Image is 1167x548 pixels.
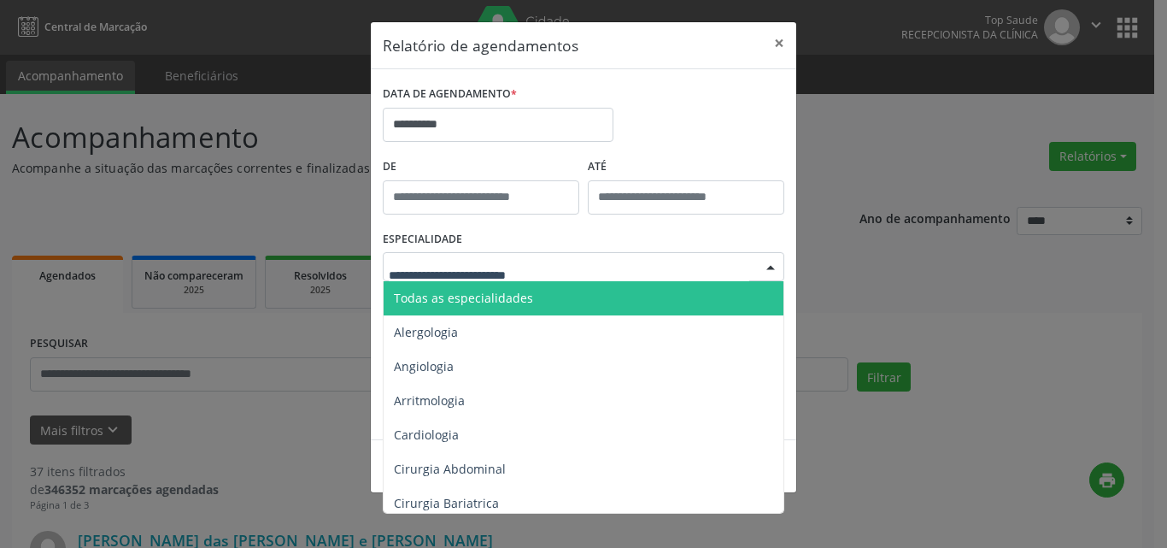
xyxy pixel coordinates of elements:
span: Todas as especialidades [394,290,533,306]
h5: Relatório de agendamentos [383,34,578,56]
label: DATA DE AGENDAMENTO [383,81,517,108]
span: Cardiologia [394,427,459,443]
button: Close [762,22,796,64]
span: Alergologia [394,324,458,340]
span: Cirurgia Bariatrica [394,495,499,511]
label: ESPECIALIDADE [383,227,462,253]
span: Angiologia [394,358,454,374]
span: Cirurgia Abdominal [394,461,506,477]
span: Arritmologia [394,392,465,409]
label: ATÉ [588,154,784,180]
label: De [383,154,579,180]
